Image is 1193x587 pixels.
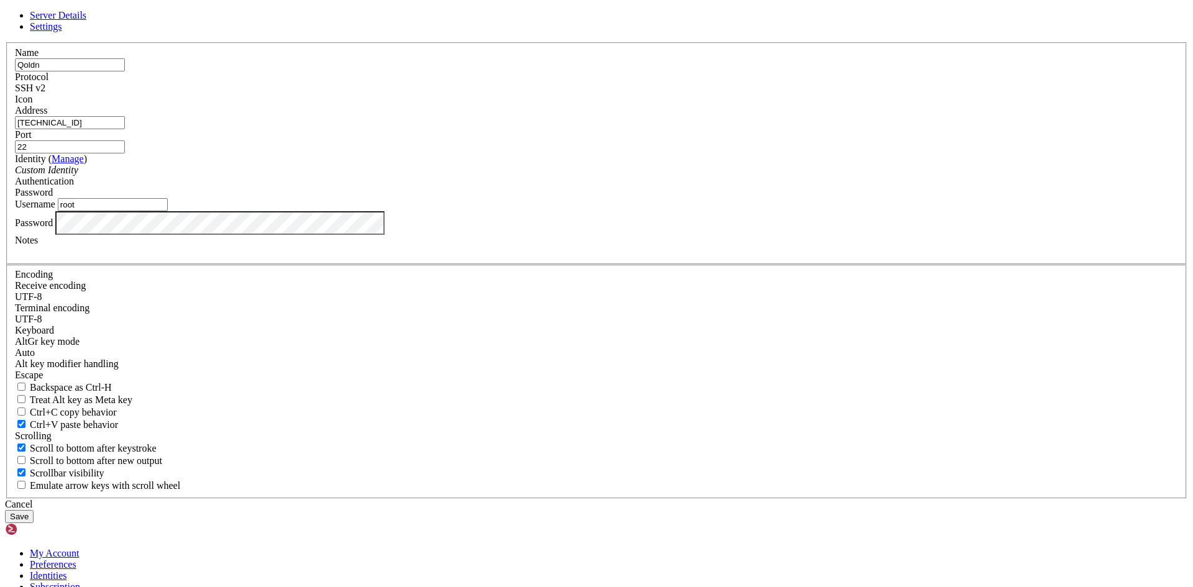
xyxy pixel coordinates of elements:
label: Identity [15,153,87,164]
x-row: [DATE] 21:11:25 [DOMAIN_NAME] dovecot[3205]: pop3-login: Disconnected: Disconnected: Too many bad... [5,195,1031,206]
x-row: [DATE] 21:13:49 [DOMAIN_NAME] dovecot[3205]: imap-login: Login: user=<[EMAIL_ADDRESS][DOMAIN_NAME... [5,269,1031,280]
span: > [959,258,964,269]
span: ~ [5,448,10,458]
label: Port [15,129,32,140]
span: ~ [5,311,10,321]
div: UTF-8 [15,291,1178,303]
div: Auto [15,347,1178,358]
span: Treat Alt key as Meta key [30,394,132,405]
div: Cancel [5,499,1188,510]
span: active (running) [40,26,119,36]
label: If true, the backspace should send BS ('\x08', aka ^H). Otherwise the backspace key should send '... [15,382,112,393]
span: ~ [5,290,10,300]
label: Whether to scroll to the bottom on any keystroke. [15,443,157,453]
label: Ctrl+V pastes if true, sends ^V to host if false. Ctrl+Shift+V sends ^V to host if true, pastes i... [15,419,118,430]
x-row: CPU: 50.125s [5,100,1031,111]
label: Scroll to bottom after new output. [15,455,162,466]
span: > [959,248,964,258]
x-row: Docs: man:dovecot(1) [5,37,1031,47]
a: My Account [30,548,80,558]
span: Escape [15,370,43,380]
span: ~ [5,322,10,332]
span: ~ [5,364,10,374]
label: When using the alternative screen buffer, and DECCKM (Application Cursor Keys) is active, mouse w... [15,480,180,491]
label: Protocol [15,71,48,82]
div: SSH v2 [15,83,1178,94]
div: Password [15,187,1178,198]
span: UTF-8 [15,314,42,324]
x-row: CGroup: /system.slice/dovecot.service [5,111,1031,121]
span: Ctrl+C copy behavior [30,407,117,417]
span: ├─3204 dovecot/anvil [5,132,104,142]
x-row: dovecot.service - Dovecot IMAP/POP3 email server [5,5,1031,16]
label: Set the expected encoding for data received from the host. If the encodings do not match, visual ... [15,280,86,291]
x-row: Status: "v2.3.16 (7e2e900c1a) running" [5,68,1031,79]
input: Server Name [15,58,125,71]
span: Backspace as Ctrl-H [30,382,112,393]
label: Icon [15,94,32,104]
label: Set the expected encoding for data received from the host. If the encodings do not match, visual ... [15,336,80,347]
a: Preferences [30,559,76,570]
span: ~ [5,396,10,406]
div: UTF-8 [15,314,1178,325]
input: Login Username [58,198,168,211]
label: Password [15,217,53,227]
img: Shellngn [5,523,76,535]
x-row: log file: connected: Disconnected: Too many bad commands [5,491,1031,501]
span: Ctrl+V paste behavior [30,419,118,430]
span: ~ [5,343,10,353]
div: Escape [15,370,1178,381]
x-row: [URL][DOMAIN_NAME] [5,47,1031,58]
label: Scrolling [15,430,52,441]
span: Scroll to bottom after new output [30,455,162,466]
span: ~ [5,470,10,480]
label: Name [15,47,39,58]
input: Scroll to bottom after keystroke [17,444,25,452]
x-row: Active: since [DATE] 09:15:27 UTC; 12h ago [5,26,1031,37]
button: Save [5,510,34,523]
a: Identities [30,570,67,581]
span: ~ [5,480,10,490]
label: Encoding [15,269,53,280]
x-row: Tasks: 5 (limit: 18592) [5,79,1031,89]
label: Whether the Alt key acts as a Meta key or as a distinct Alt key. [15,394,132,405]
span: ~ [5,459,10,469]
span: UTF-8 [15,291,42,302]
label: Keyboard [15,325,54,335]
a: Server Details [30,10,86,20]
span: ~ [5,332,10,342]
span: Scrollbar visibility [30,468,104,478]
input: Emulate arrow keys with scroll wheel [17,481,25,489]
i: Custom Identity [15,165,78,175]
x-row: Loaded: loaded (/lib/systemd/system/dovecot.service; enabled; vendor preset: enabled) [5,16,1031,26]
span: > [954,184,959,195]
x-row: [DATE] 21:12:07 [DOMAIN_NAME] dovecot[3205]: imap-login: Disconnected: Connection closed: SSL_acc... [5,248,1031,258]
x-row: [DATE] 21:11:26 [DOMAIN_NAME] dovecot[3205]: pop3-login: Disconnected: Disconnected: Too many bad... [5,206,1031,216]
x-row: Memory: 5.1M [5,89,1031,100]
span: ~ [5,353,10,363]
span: ├─3203 /usr/sbin/dovecot -F [5,121,139,131]
div: (56, 46) [298,491,303,501]
x-row: [DATE] 21:13:49 [DOMAIN_NAME] dovecot[3205]: imap([EMAIL_ADDRESS][DOMAIN_NAME])<21836><kpITjDw+SN... [5,280,1031,290]
label: The default terminal encoding. ISO-2022 enables character map translations (like graphics maps). ... [15,303,89,313]
label: Username [15,199,55,209]
span: > [959,237,964,248]
span: ~ [5,406,10,416]
span: ├─3205 dovecot/log [5,142,94,152]
input: Scrollbar visibility [17,468,25,476]
x-row: [DATE] 21:12:02 [DOMAIN_NAME] dovecot[3205]: imap-login: Disconnected: Connection closed (no auth... [5,227,1031,237]
span: ~ [5,438,10,448]
a: Settings [30,21,62,32]
x-row: [DATE] 21:12:12 [DOMAIN_NAME] dovecot[3205]: imap-login: Disconnected: Connection closed: SSL_acc... [5,258,1031,269]
label: Notes [15,235,38,245]
x-row: [DATE] 21:11:54 [DOMAIN_NAME] dovecot[3205]: imap-login: Disconnected: Connection closed (no auth... [5,216,1031,227]
span: Auto [15,347,35,358]
span: > [954,195,959,206]
span: Emulate arrow keys with scroll wheel [30,480,180,491]
span: ├─3207 dovecot/config [5,153,109,163]
span: SSH v2 [15,83,45,93]
input: Treat Alt key as Meta key [17,395,25,403]
span: > [954,216,959,227]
